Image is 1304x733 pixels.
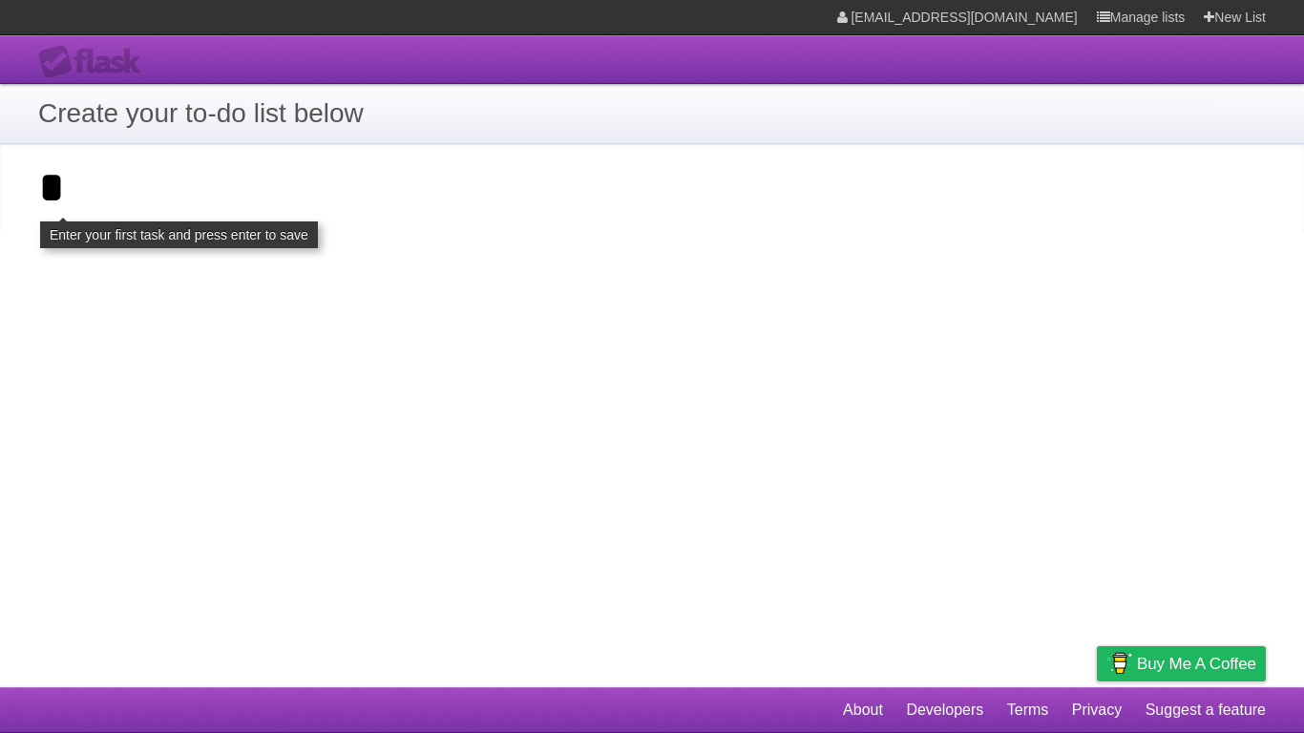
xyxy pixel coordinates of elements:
div: Flask [38,45,153,79]
span: Buy me a coffee [1137,647,1256,681]
a: Suggest a feature [1146,692,1266,728]
img: Buy me a coffee [1106,647,1132,680]
h1: Create your to-do list below [38,94,1266,134]
a: Buy me a coffee [1097,646,1266,681]
a: About [843,692,883,728]
a: Terms [1007,692,1049,728]
a: Developers [906,692,983,728]
a: Privacy [1072,692,1122,728]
